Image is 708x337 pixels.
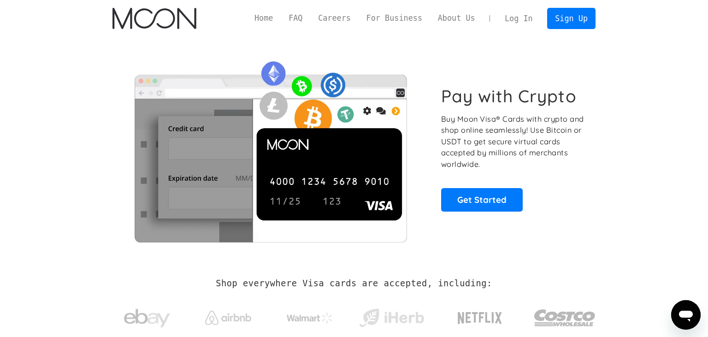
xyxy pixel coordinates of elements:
[357,306,426,330] img: iHerb
[671,300,701,330] iframe: Button to launch messaging window
[112,8,196,29] img: Moon Logo
[276,303,344,328] a: Walmart
[124,304,170,333] img: ebay
[439,297,521,334] a: Netflix
[194,302,263,330] a: Airbnb
[430,12,483,24] a: About Us
[112,8,196,29] a: home
[310,12,358,24] a: Careers
[441,86,577,106] h1: Pay with Crypto
[357,297,426,335] a: iHerb
[281,12,310,24] a: FAQ
[216,278,492,289] h2: Shop everywhere Visa cards are accepted, including:
[534,301,596,335] img: Costco
[287,313,333,324] img: Walmart
[497,8,540,29] a: Log In
[205,311,251,325] img: Airbnb
[457,307,503,330] img: Netflix
[359,12,430,24] a: For Business
[112,55,428,242] img: Moon Cards let you spend your crypto anywhere Visa is accepted.
[441,188,523,211] a: Get Started
[441,113,585,170] p: Buy Moon Visa® Cards with crypto and shop online seamlessly! Use Bitcoin or USDT to get secure vi...
[547,8,595,29] a: Sign Up
[247,12,281,24] a: Home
